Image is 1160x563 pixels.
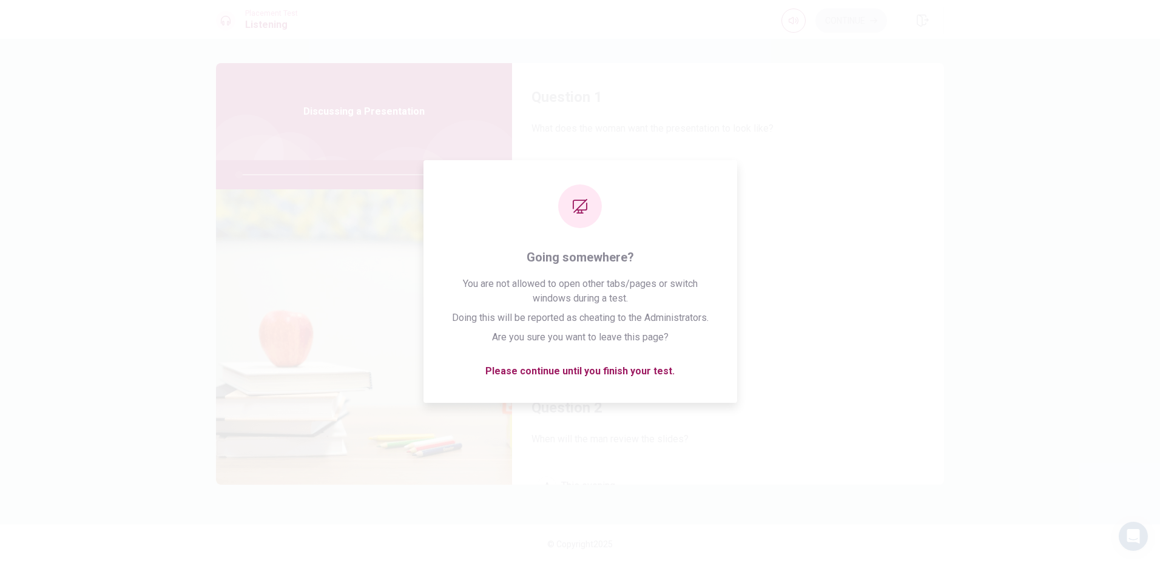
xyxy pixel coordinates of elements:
[245,18,298,32] h1: Listening
[531,432,925,447] span: When will the man review the slides?
[537,211,556,230] div: B
[561,168,624,183] span: Short and brief
[537,300,556,320] div: D
[531,121,925,136] span: What does the woman want the presentation to look like?
[531,160,925,190] button: AShort and brief
[547,539,613,549] span: © Copyright 2025
[216,189,512,485] img: Discussing a Presentation
[245,9,298,18] span: Placement Test
[537,166,556,185] div: A
[561,213,638,228] span: Simple and casual
[561,258,643,272] span: Colorful and playful
[561,303,657,317] span: Clear and professional
[1119,522,1148,551] div: Open Intercom Messenger
[561,479,615,493] span: This evening
[531,398,925,417] h4: Question 2
[464,160,507,189] span: 04m 55s
[303,104,425,119] span: Discussing a Presentation
[531,250,925,280] button: CColorful and playful
[531,205,925,235] button: BSimple and casual
[531,295,925,325] button: DClear and professional
[531,471,925,501] button: AThis evening
[531,87,925,107] h4: Question 1
[537,255,556,275] div: C
[537,476,556,496] div: A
